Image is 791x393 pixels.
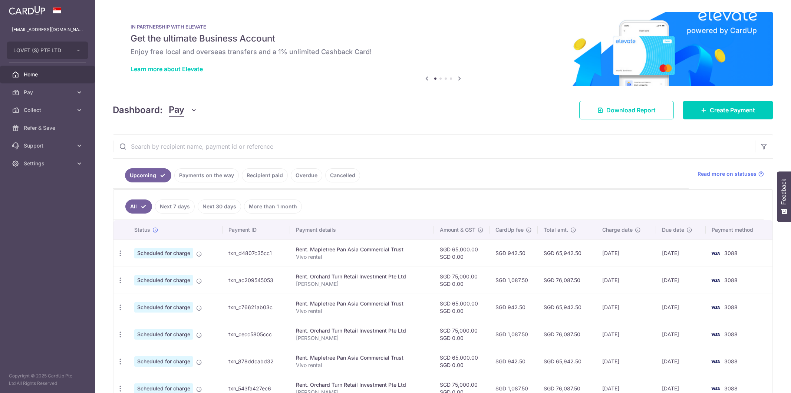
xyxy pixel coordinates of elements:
[296,327,428,334] div: Rent. Orchard Turn Retail Investment Pte Ltd
[296,246,428,253] div: Rent. Mapletree Pan Asia Commercial Trust
[134,226,150,234] span: Status
[656,240,706,267] td: [DATE]
[131,65,203,73] a: Learn more about Elevate
[656,321,706,348] td: [DATE]
[296,273,428,280] div: Rent. Orchard Turn Retail Investment Pte Ltd
[131,47,755,56] h6: Enjoy free local and overseas transfers and a 1% unlimited Cashback Card!
[12,26,83,33] p: [EMAIL_ADDRESS][DOMAIN_NAME]
[174,168,239,182] a: Payments on the way
[710,106,755,115] span: Create Payment
[698,170,757,178] span: Read more on statuses
[724,331,738,337] span: 3088
[544,226,568,234] span: Total amt.
[490,321,538,348] td: SGD 1,087.50
[698,170,764,178] a: Read more on statuses
[538,348,596,375] td: SGD 65,942.50
[169,103,184,117] span: Pay
[296,381,428,389] div: Rent. Orchard Turn Retail Investment Pte Ltd
[490,240,538,267] td: SGD 942.50
[495,226,524,234] span: CardUp fee
[223,348,290,375] td: txn_878ddcabd32
[662,226,684,234] span: Due date
[724,277,738,283] span: 3088
[24,124,73,132] span: Refer & Save
[538,294,596,321] td: SGD 65,942.50
[24,142,73,149] span: Support
[596,321,656,348] td: [DATE]
[596,294,656,321] td: [DATE]
[708,384,723,393] img: Bank Card
[134,329,193,340] span: Scheduled for charge
[223,321,290,348] td: txn_cecc5805ccc
[223,294,290,321] td: txn_c76621ab03c
[724,358,738,364] span: 3088
[656,294,706,321] td: [DATE]
[579,101,674,119] a: Download Report
[538,267,596,294] td: SGD 76,087.50
[134,248,193,258] span: Scheduled for charge
[134,356,193,367] span: Scheduled for charge
[656,267,706,294] td: [DATE]
[13,47,68,54] span: LOVET (S) PTE LTD
[198,199,241,214] a: Next 30 days
[490,294,538,321] td: SGD 942.50
[291,168,322,182] a: Overdue
[706,220,772,240] th: Payment method
[24,89,73,96] span: Pay
[296,280,428,288] p: [PERSON_NAME]
[296,354,428,361] div: Rent. Mapletree Pan Asia Commercial Trust
[296,334,428,342] p: [PERSON_NAME]
[777,171,791,222] button: Feedback - Show survey
[434,348,490,375] td: SGD 65,000.00 SGD 0.00
[708,276,723,285] img: Bank Card
[596,240,656,267] td: [DATE]
[708,249,723,258] img: Bank Card
[724,250,738,256] span: 3088
[113,12,773,86] img: Renovation banner
[296,361,428,369] p: Vivo rental
[724,385,738,392] span: 3088
[24,106,73,114] span: Collect
[24,71,73,78] span: Home
[290,220,434,240] th: Payment details
[490,348,538,375] td: SGD 942.50
[296,307,428,315] p: Vivo rental
[223,267,290,294] td: txn_ac209545053
[169,103,197,117] button: Pay
[708,330,723,339] img: Bank Card
[9,6,45,15] img: CardUp
[296,300,428,307] div: Rent. Mapletree Pan Asia Commercial Trust
[602,226,633,234] span: Charge date
[538,240,596,267] td: SGD 65,942.50
[223,240,290,267] td: txn_d4807c35cc1
[24,160,73,167] span: Settings
[434,321,490,348] td: SGD 75,000.00 SGD 0.00
[113,135,755,158] input: Search by recipient name, payment id or reference
[223,220,290,240] th: Payment ID
[683,101,773,119] a: Create Payment
[242,168,288,182] a: Recipient paid
[113,103,163,117] h4: Dashboard:
[131,24,755,30] p: IN PARTNERSHIP WITH ELEVATE
[490,267,538,294] td: SGD 1,087.50
[134,275,193,285] span: Scheduled for charge
[244,199,302,214] a: More than 1 month
[134,302,193,313] span: Scheduled for charge
[434,294,490,321] td: SGD 65,000.00 SGD 0.00
[125,199,152,214] a: All
[7,42,88,59] button: LOVET (S) PTE LTD
[596,348,656,375] td: [DATE]
[440,226,475,234] span: Amount & GST
[708,357,723,366] img: Bank Card
[125,168,171,182] a: Upcoming
[538,321,596,348] td: SGD 76,087.50
[434,240,490,267] td: SGD 65,000.00 SGD 0.00
[434,267,490,294] td: SGD 75,000.00 SGD 0.00
[296,253,428,261] p: Vivo rental
[596,267,656,294] td: [DATE]
[724,304,738,310] span: 3088
[781,179,787,205] span: Feedback
[656,348,706,375] td: [DATE]
[325,168,360,182] a: Cancelled
[708,303,723,312] img: Bank Card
